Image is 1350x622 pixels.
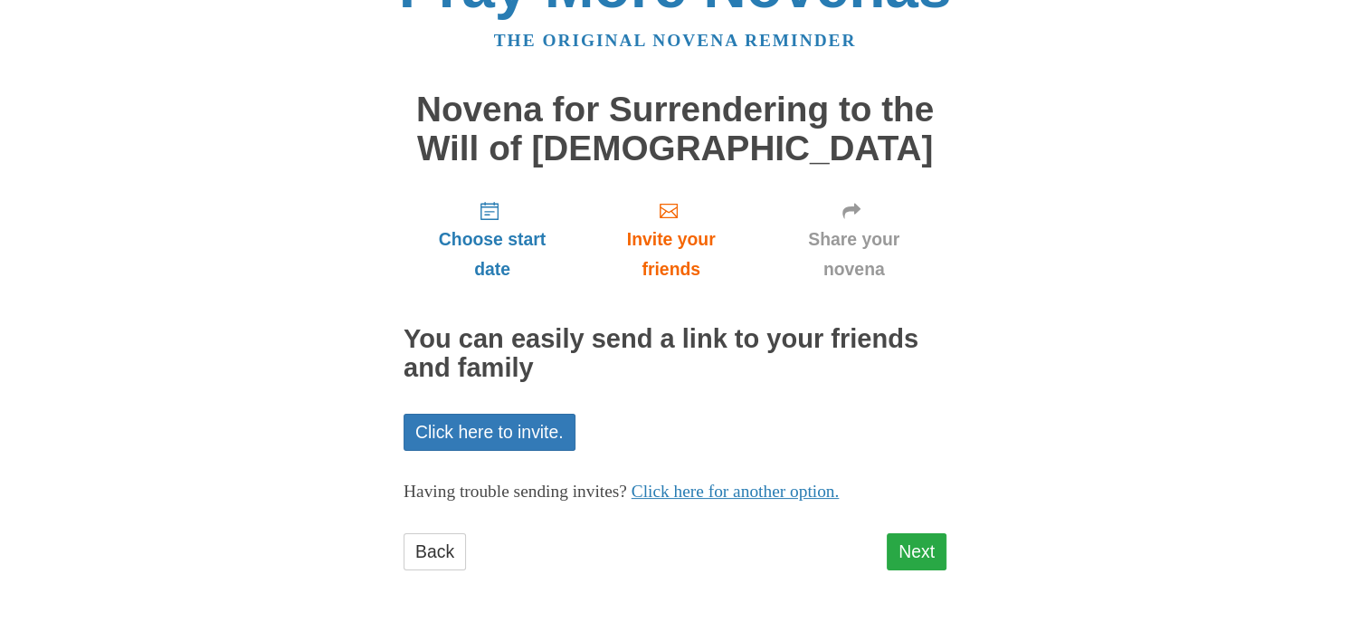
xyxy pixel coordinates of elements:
[404,186,581,293] a: Choose start date
[887,533,946,570] a: Next
[494,31,857,50] a: The original novena reminder
[404,533,466,570] a: Back
[581,186,761,293] a: Invite your friends
[779,225,928,284] span: Share your novena
[632,482,840,501] a: Click here for another option.
[404,414,575,451] a: Click here to invite.
[404,325,946,383] h2: You can easily send a link to your friends and family
[422,225,563,284] span: Choose start date
[761,186,946,293] a: Share your novena
[404,482,627,501] span: Having trouble sending invites?
[404,91,946,167] h1: Novena for Surrendering to the Will of [DEMOGRAPHIC_DATA]
[599,225,743,284] span: Invite your friends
